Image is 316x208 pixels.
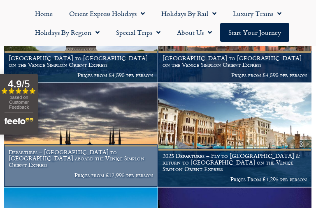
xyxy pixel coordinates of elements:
img: venice aboard the Orient Express [158,83,311,186]
p: Prices from £4,595 per person [9,72,153,78]
a: Start your Journey [220,23,289,42]
p: Prices from £4,595 per person [163,72,307,78]
a: Luxury Trains [225,4,290,23]
h1: [GEOGRAPHIC_DATA] to [GEOGRAPHIC_DATA] on the Venice Simplon Orient Express [163,55,307,68]
h1: Departures – [GEOGRAPHIC_DATA] to [GEOGRAPHIC_DATA] aboard the Venice Simplon Orient Express [9,149,153,168]
p: Prices From £4,295 per person [163,176,307,183]
a: Home [27,4,61,23]
a: Holidays by Region [27,23,108,42]
nav: Menu [4,4,312,42]
p: Prices from £17,995 per person [9,172,153,178]
a: Departures – [GEOGRAPHIC_DATA] to [GEOGRAPHIC_DATA] aboard the Venice Simplon Orient Express Pric... [4,83,158,187]
h1: [GEOGRAPHIC_DATA] to [GEOGRAPHIC_DATA] on the Venice Simplon Orient Express [9,55,153,68]
a: Orient Express Holidays [61,4,153,23]
a: About Us [169,23,220,42]
a: Special Trips [108,23,169,42]
h1: 2025 Departures – Fly to [GEOGRAPHIC_DATA] & return to [GEOGRAPHIC_DATA] on the Venice Simplon Or... [163,153,307,172]
a: 2025 Departures – Fly to [GEOGRAPHIC_DATA] & return to [GEOGRAPHIC_DATA] on the Venice Simplon Or... [158,83,312,187]
a: Holidays by Rail [153,4,225,23]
